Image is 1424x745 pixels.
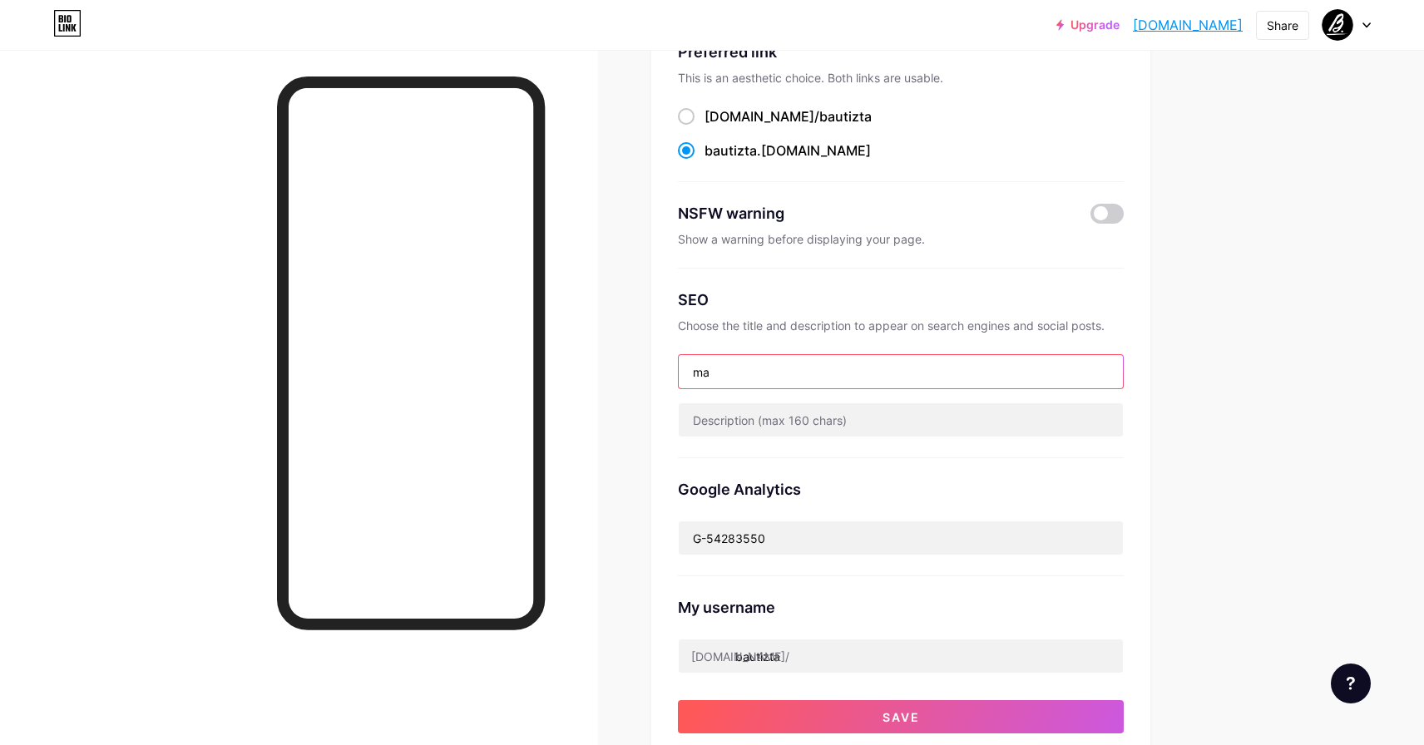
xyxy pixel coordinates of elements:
input: Title [679,355,1123,388]
span: bautizta [819,108,872,125]
div: Preferred link [678,41,1124,63]
input: G-XXXXXXXXXX [679,521,1123,555]
input: Description (max 160 chars) [679,403,1123,437]
div: NSFW warning [678,202,1066,224]
div: [DOMAIN_NAME]/ [705,106,872,126]
div: Choose the title and description to appear on search engines and social posts. [678,318,1124,334]
div: .[DOMAIN_NAME] [705,141,871,160]
div: Google Analytics [678,478,1124,501]
img: Oscar Gustavo Bautista [1322,9,1353,41]
button: Save [678,700,1124,733]
a: Upgrade [1056,18,1120,32]
input: username [679,639,1123,673]
div: SEO [678,289,1124,311]
div: Show a warning before displaying your page. [678,231,1124,248]
div: Share [1267,17,1298,34]
div: My username [678,596,1124,619]
a: [DOMAIN_NAME] [1133,15,1243,35]
div: [DOMAIN_NAME]/ [691,648,789,665]
span: Save [883,710,920,724]
div: This is an aesthetic choice. Both links are usable. [678,70,1124,86]
span: bautizta [705,142,757,159]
